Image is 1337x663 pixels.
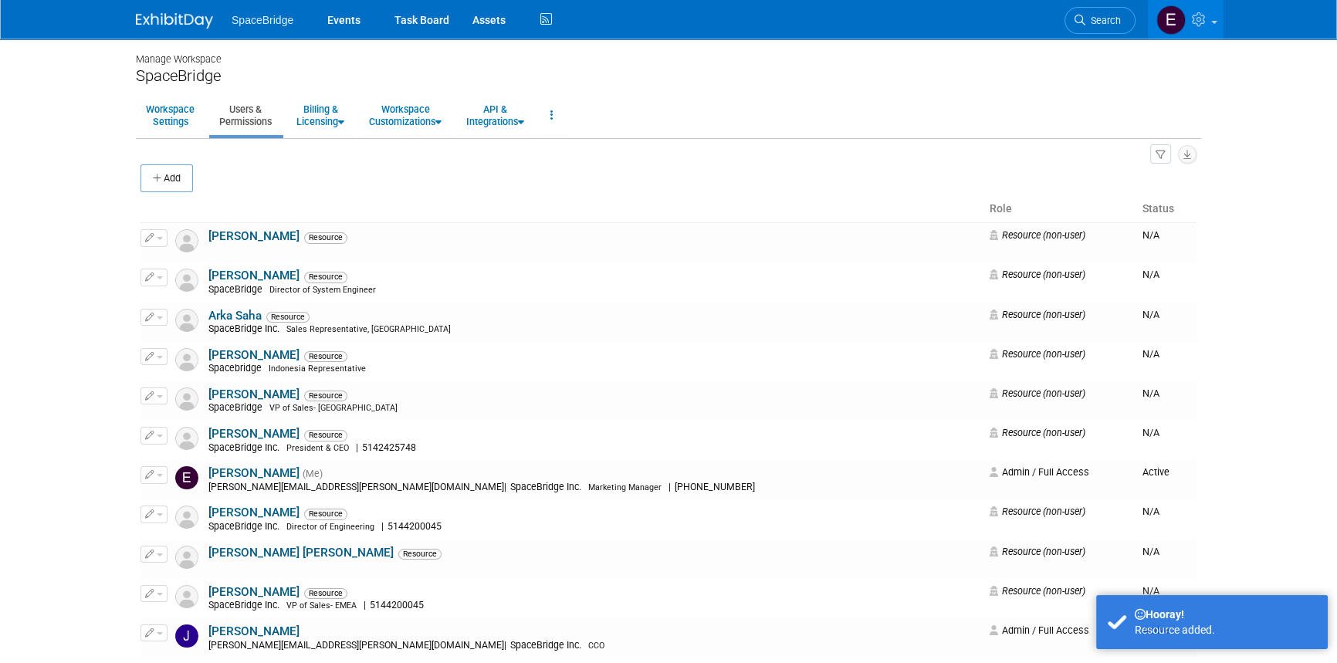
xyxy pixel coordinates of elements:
[990,624,1089,636] span: Admin / Full Access
[136,66,1201,86] div: SpaceBridge
[1142,506,1159,517] span: N/A
[304,391,347,401] span: Resource
[990,269,1085,280] span: Resource (non-user)
[384,521,446,532] span: 5144200045
[668,482,671,492] span: |
[506,640,586,651] span: SpaceBridge Inc.
[208,402,267,413] span: SpaceBridge
[175,427,198,450] img: Resource
[208,229,300,243] a: [PERSON_NAME]
[304,430,347,441] span: Resource
[990,348,1085,360] span: Resource (non-user)
[209,96,282,134] a: Users &Permissions
[208,427,300,441] a: [PERSON_NAME]
[1142,348,1159,360] span: N/A
[588,641,604,651] span: CCO
[208,624,300,638] a: [PERSON_NAME]
[286,600,357,611] span: VP of Sales- EMEA
[208,363,266,374] span: Spacebridge
[286,522,374,532] span: Director of Engineering
[304,272,347,282] span: Resource
[990,387,1085,399] span: Resource (non-user)
[304,351,347,362] span: Resource
[990,427,1085,438] span: Resource (non-user)
[208,506,300,519] a: [PERSON_NAME]
[1142,269,1159,280] span: N/A
[175,585,198,608] img: Resource
[1135,607,1316,622] div: Hooray!
[175,506,198,529] img: Resource
[983,196,1136,222] th: Role
[588,482,662,492] span: Marketing Manager
[398,549,442,560] span: Resource
[990,585,1085,597] span: Resource (non-user)
[359,96,452,134] a: WorkspaceCustomizations
[286,96,354,134] a: Billing &Licensing
[175,546,198,569] img: Resource
[208,466,300,480] a: [PERSON_NAME]
[208,521,284,532] span: SpaceBridge Inc.
[1142,585,1159,597] span: N/A
[304,588,347,599] span: Resource
[506,482,586,492] span: SpaceBridge Inc.
[303,468,323,479] span: (Me)
[1142,309,1159,320] span: N/A
[208,585,300,599] a: [PERSON_NAME]
[208,546,394,560] a: [PERSON_NAME] [PERSON_NAME]
[269,285,376,295] span: Director of System Engineer
[208,442,284,453] span: SpaceBridge Inc.
[286,443,349,453] span: President & CEO
[208,284,267,295] span: SpaceBridge
[990,229,1085,241] span: Resource (non-user)
[1136,196,1197,222] th: Status
[208,309,262,323] a: Arka Saha
[990,506,1085,517] span: Resource (non-user)
[504,640,506,651] span: |
[304,509,347,519] span: Resource
[1135,622,1316,638] div: Resource added.
[140,164,193,192] button: Add
[990,309,1085,320] span: Resource (non-user)
[175,229,198,252] img: Resource
[269,364,366,374] span: Indonesia Representative
[381,521,384,532] span: |
[136,39,1201,66] div: Manage Workspace
[208,348,300,362] a: [PERSON_NAME]
[1142,546,1159,557] span: N/A
[175,466,198,489] img: Elizabeth Gelerman
[136,96,205,134] a: WorkspaceSettings
[232,14,293,26] span: SpaceBridge
[304,232,347,243] span: Resource
[1142,229,1159,241] span: N/A
[364,600,366,611] span: |
[266,312,310,323] span: Resource
[175,309,198,332] img: Resource
[208,482,980,494] div: [PERSON_NAME][EMAIL_ADDRESS][PERSON_NAME][DOMAIN_NAME]
[504,482,506,492] span: |
[1065,7,1136,34] a: Search
[208,387,300,401] a: [PERSON_NAME]
[358,442,421,453] span: 5142425748
[208,600,284,611] span: SpaceBridge Inc.
[208,640,980,652] div: [PERSON_NAME][EMAIL_ADDRESS][PERSON_NAME][DOMAIN_NAME]
[1142,466,1169,478] span: Active
[175,624,198,648] img: Javier Recio
[1085,15,1121,26] span: Search
[1156,5,1186,35] img: Elizabeth Gelerman
[1142,387,1159,399] span: N/A
[366,600,428,611] span: 5144200045
[456,96,534,134] a: API &Integrations
[356,442,358,453] span: |
[175,348,198,371] img: Resource
[286,324,451,334] span: Sales Representative, [GEOGRAPHIC_DATA]
[175,269,198,292] img: Resource
[990,546,1085,557] span: Resource (non-user)
[208,269,300,282] a: [PERSON_NAME]
[269,403,398,413] span: VP of Sales- [GEOGRAPHIC_DATA]
[1142,427,1159,438] span: N/A
[990,466,1089,478] span: Admin / Full Access
[136,13,213,29] img: ExhibitDay
[175,387,198,411] img: Resource
[671,482,760,492] span: [PHONE_NUMBER]
[208,323,284,334] span: SpaceBridge Inc.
